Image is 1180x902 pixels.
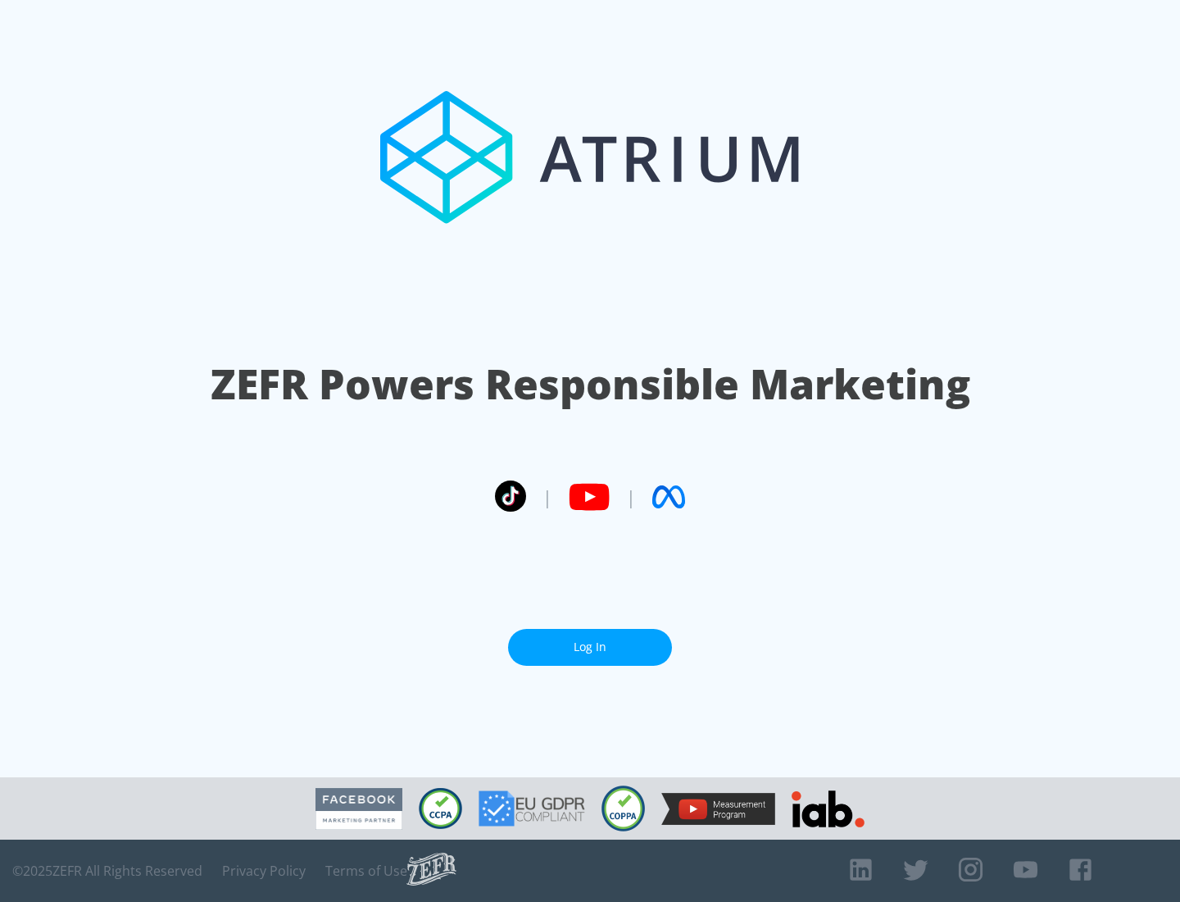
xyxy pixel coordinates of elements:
a: Privacy Policy [222,863,306,879]
span: | [542,485,552,509]
img: Facebook Marketing Partner [315,788,402,830]
img: CCPA Compliant [419,788,462,829]
a: Terms of Use [325,863,407,879]
span: | [626,485,636,509]
img: IAB [792,790,865,827]
img: COPPA Compliant [601,786,645,831]
span: © 2025 ZEFR All Rights Reserved [12,863,202,879]
a: Log In [508,629,672,666]
img: GDPR Compliant [479,790,585,827]
img: YouTube Measurement Program [661,793,775,825]
h1: ZEFR Powers Responsible Marketing [211,356,970,412]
